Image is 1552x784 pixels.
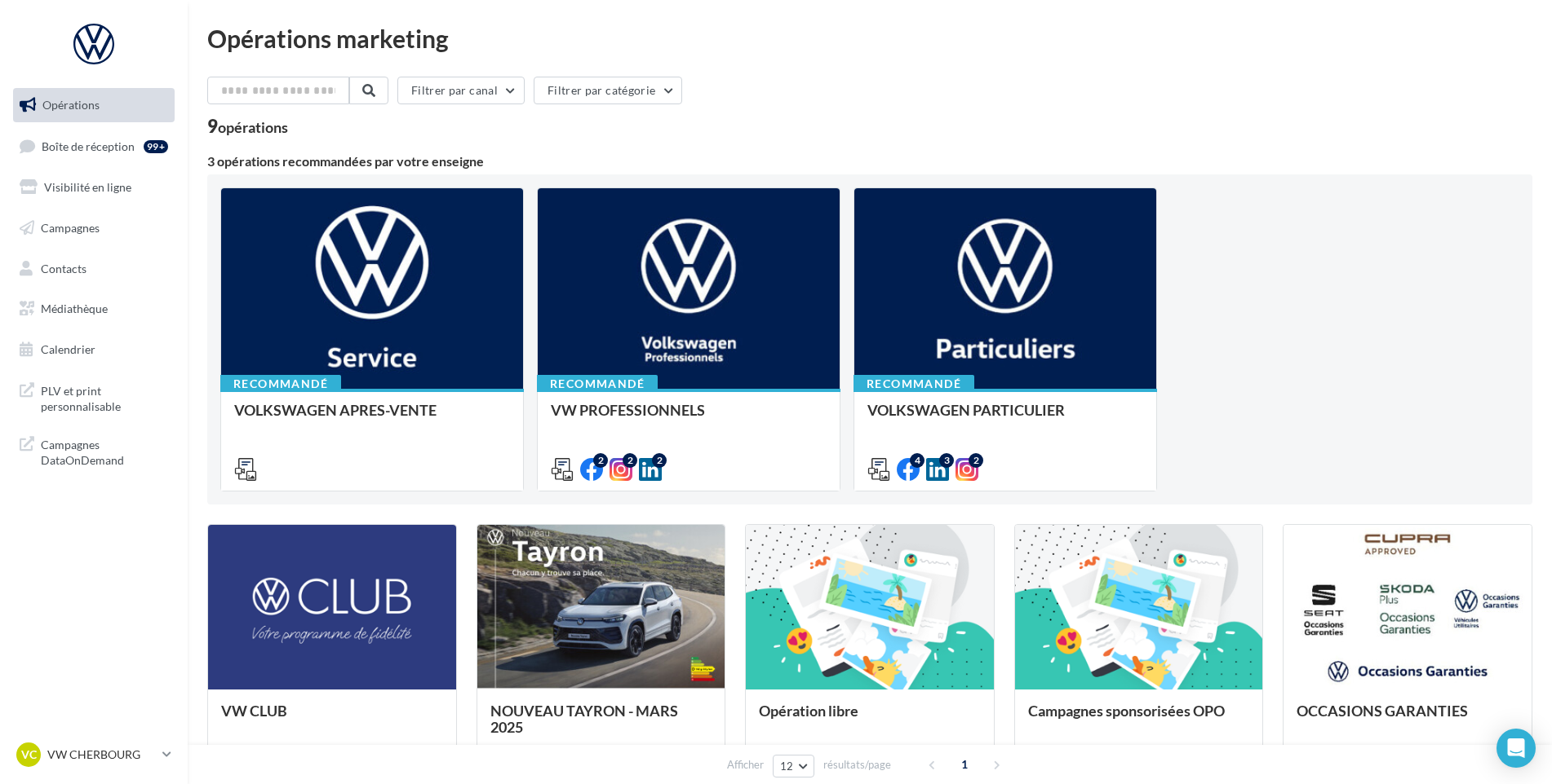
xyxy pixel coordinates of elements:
button: Filtrer par canal [397,77,525,104]
span: Opérations [42,98,100,112]
span: Afficher [727,757,764,773]
span: Contacts [41,261,86,275]
div: 3 [939,453,954,468]
span: Opération libre [759,702,858,720]
a: Médiathèque [10,292,178,326]
div: 99+ [144,140,168,153]
span: VW PROFESSIONNELS [551,401,705,419]
button: 12 [773,755,814,777]
div: 2 [623,453,637,468]
div: 2 [593,453,608,468]
a: Visibilité en ligne [10,170,178,205]
span: Campagnes sponsorisées OPO [1028,702,1225,720]
a: Opérations [10,88,178,122]
div: Recommandé [220,375,341,393]
button: Filtrer par catégorie [534,77,682,104]
span: VOLKSWAGEN PARTICULIER [867,401,1065,419]
div: 3 opérations recommandées par votre enseigne [207,155,1532,168]
a: Campagnes DataOnDemand [10,427,178,475]
span: NOUVEAU TAYRON - MARS 2025 [490,702,678,736]
a: Boîte de réception99+ [10,129,178,164]
span: Campagnes DataOnDemand [41,434,168,469]
div: Recommandé [854,375,974,393]
span: 12 [780,760,794,773]
span: Visibilité en ligne [44,180,131,194]
a: PLV et print personnalisable [10,373,178,421]
div: 9 [207,117,288,135]
div: Recommandé [537,375,658,393]
span: Campagnes [41,221,100,235]
span: Calendrier [41,342,95,356]
a: VC VW CHERBOURG [13,739,175,770]
a: Calendrier [10,333,178,367]
span: PLV et print personnalisable [41,380,168,415]
div: 2 [969,453,983,468]
div: Opérations marketing [207,26,1532,51]
p: VW CHERBOURG [47,747,156,763]
span: Médiathèque [41,302,108,315]
div: 4 [910,453,925,468]
a: Contacts [10,252,178,286]
span: VW CLUB [221,702,287,720]
span: VC [21,747,37,763]
div: opérations [218,120,288,134]
div: 2 [652,453,667,468]
span: VOLKSWAGEN APRES-VENTE [234,401,437,419]
a: Campagnes [10,211,178,245]
span: résultats/page [823,757,891,773]
span: OCCASIONS GARANTIES [1297,702,1468,720]
span: 1 [951,751,978,777]
span: Boîte de réception [42,139,135,152]
div: Open Intercom Messenger [1497,729,1536,768]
